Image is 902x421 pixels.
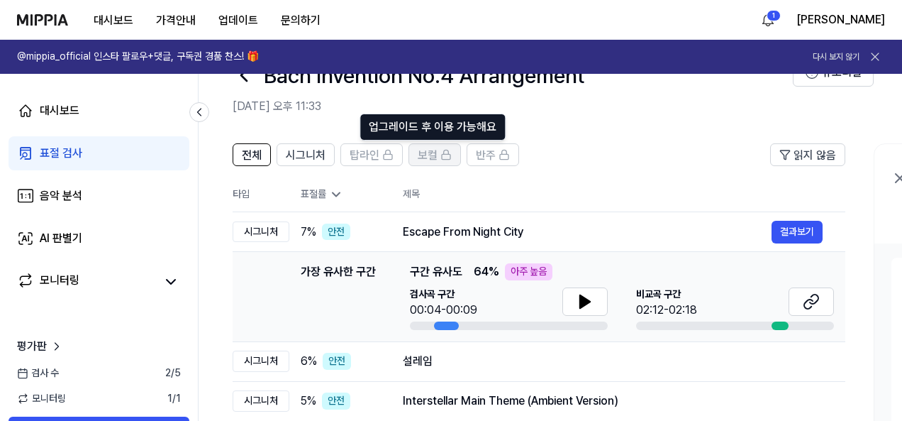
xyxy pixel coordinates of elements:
div: 00:04-00:09 [410,302,477,319]
span: 반주 [476,147,496,164]
span: 64 % [474,263,499,280]
span: 검사곡 구간 [410,288,477,302]
button: 문의하기 [269,6,332,35]
span: 구간 유사도 [410,263,462,280]
h1: @mippia_official 인스타 팔로우+댓글, 구독권 경품 찬스! 🎁 [17,50,259,64]
div: 설레임 [403,353,823,370]
button: 보컬 [408,143,461,166]
img: 알림 [759,11,776,28]
div: 안전 [322,393,350,410]
a: 업데이트 [207,1,269,40]
span: 탑라인 [350,147,379,164]
button: 결과보기 [772,221,823,244]
a: 대시보드 [9,94,189,128]
span: 평가판 [17,338,47,355]
button: [PERSON_NAME] [796,11,885,28]
div: 표절률 [301,187,380,202]
button: 시그니처 [277,143,335,166]
button: 알림1 [757,9,779,31]
div: 음악 분석 [40,187,82,204]
a: AI 판별기 [9,222,189,256]
div: 1 [767,10,781,21]
a: 평가판 [17,338,64,355]
span: 전체 [242,147,262,164]
span: 2 / 5 [165,366,181,381]
div: 시그니처 [233,390,289,412]
span: 비교곡 구간 [636,288,697,302]
span: 보컬 [418,147,438,164]
div: 안전 [323,353,351,370]
div: 업그레이드 후 이용 가능해요 [360,114,506,141]
div: 안전 [322,224,350,241]
span: 시그니처 [286,147,325,164]
button: 반주 [467,143,519,166]
span: 읽지 않음 [794,147,836,164]
div: 모니터링 [40,272,79,292]
th: 제목 [403,177,845,212]
h1: Bach Invention No.4 Arrangement [264,60,584,90]
span: 1 / 1 [167,392,181,406]
div: AI 판별기 [40,230,82,247]
span: 모니터링 [17,392,66,406]
button: 업데이트 [207,6,269,35]
img: logo [17,14,68,26]
div: Interstellar Main Theme (Ambient Version) [403,393,823,410]
span: 검사 수 [17,366,59,381]
button: 대시보드 [82,6,145,35]
div: 시그니처 [233,222,289,243]
button: 탑라인 [340,143,403,166]
div: Escape From Night City [403,224,772,241]
button: 다시 보지 않기 [813,51,859,63]
button: 전체 [233,143,271,166]
button: 가격안내 [145,6,207,35]
div: 아주 높음 [505,263,552,280]
div: 시그니처 [233,351,289,372]
a: 모니터링 [17,272,155,292]
th: 타입 [233,177,289,212]
div: 표절 검사 [40,145,82,162]
div: 가장 유사한 구간 [301,263,376,330]
span: 6 % [301,353,317,370]
a: 표절 검사 [9,136,189,170]
div: 대시보드 [40,102,79,119]
div: 02:12-02:18 [636,302,697,319]
button: 읽지 않음 [770,143,845,166]
span: 5 % [301,393,316,410]
span: 7 % [301,224,316,241]
h2: [DATE] 오후 11:33 [233,98,793,115]
a: 음악 분석 [9,179,189,213]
